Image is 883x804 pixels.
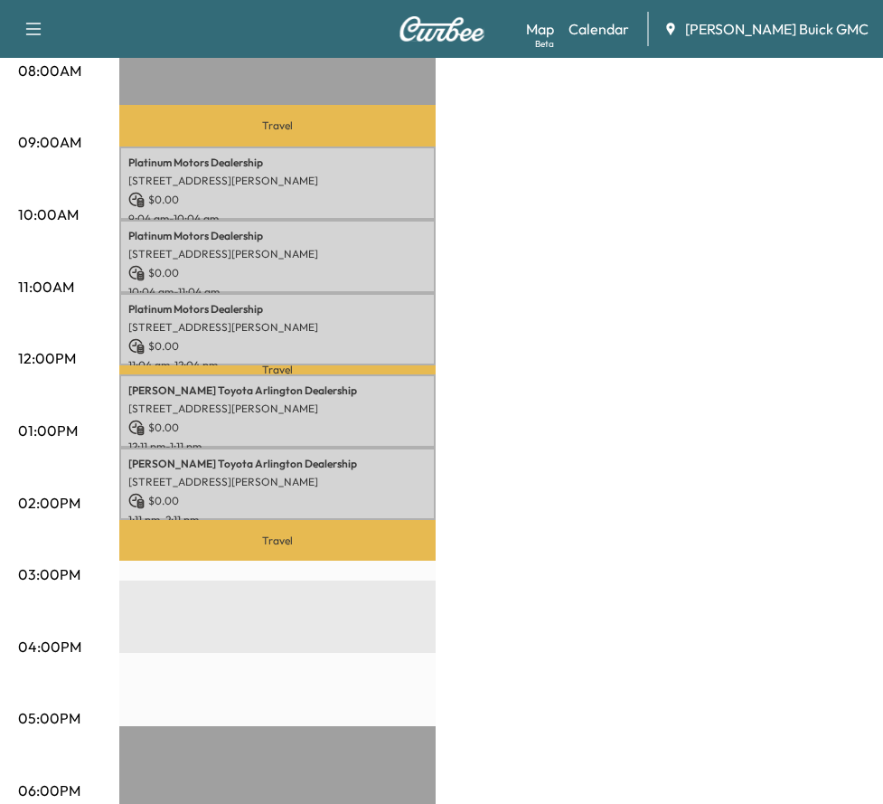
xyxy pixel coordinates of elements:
[526,18,554,40] a: MapBeta
[18,347,76,369] p: 12:00PM
[128,457,427,471] p: [PERSON_NAME] Toyota Arlington Dealership
[128,174,427,188] p: [STREET_ADDRESS][PERSON_NAME]
[128,302,427,317] p: Platinum Motors Dealership
[119,105,436,147] p: Travel
[128,420,427,436] p: $ 0.00
[18,636,81,657] p: 04:00PM
[399,16,485,42] img: Curbee Logo
[128,247,427,261] p: [STREET_ADDRESS][PERSON_NAME]
[128,265,427,281] p: $ 0.00
[568,18,629,40] a: Calendar
[128,192,427,208] p: $ 0.00
[18,131,81,153] p: 09:00AM
[685,18,869,40] span: [PERSON_NAME] Buick GMC
[128,513,427,527] p: 1:11 pm - 2:11 pm
[18,707,80,729] p: 05:00PM
[18,60,81,81] p: 08:00AM
[128,229,427,243] p: Platinum Motors Dealership
[18,203,79,225] p: 10:00AM
[18,563,80,585] p: 03:00PM
[128,402,427,416] p: [STREET_ADDRESS][PERSON_NAME]
[18,780,80,801] p: 06:00PM
[18,420,78,441] p: 01:00PM
[535,37,554,51] div: Beta
[128,320,427,335] p: [STREET_ADDRESS][PERSON_NAME]
[119,520,436,560] p: Travel
[18,492,80,514] p: 02:00PM
[18,276,74,298] p: 11:00AM
[128,440,427,454] p: 12:11 pm - 1:11 pm
[128,358,427,373] p: 11:04 am - 12:04 pm
[128,338,427,355] p: $ 0.00
[128,475,427,489] p: [STREET_ADDRESS][PERSON_NAME]
[119,365,436,374] p: Travel
[128,493,427,509] p: $ 0.00
[128,156,427,170] p: Platinum Motors Dealership
[128,383,427,398] p: [PERSON_NAME] Toyota Arlington Dealership
[128,285,427,299] p: 10:04 am - 11:04 am
[128,212,427,226] p: 9:04 am - 10:04 am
